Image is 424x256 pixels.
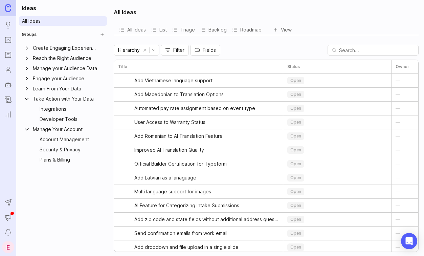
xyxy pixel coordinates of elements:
[2,93,14,106] a: Changelog
[134,88,279,101] a: Add Macedonian to Translation Options
[2,64,14,76] a: Users
[20,155,106,165] div: Plans & BillingGroup settings
[2,241,14,253] div: E
[290,244,301,250] span: open
[134,244,239,251] span: Add dropdown and file upload in a single slide
[396,63,409,70] h3: Owner
[19,4,107,12] h1: Ideas
[97,30,107,39] button: Create Group
[290,78,301,83] span: open
[396,132,400,140] span: —
[200,24,227,35] button: Backlog
[273,24,292,35] button: View
[114,8,136,16] h2: All Ideas
[290,161,301,167] span: open
[118,63,127,70] h3: Title
[401,233,417,249] div: Open Intercom Messenger
[2,49,14,61] a: Roadmaps
[290,203,301,208] span: open
[23,55,30,62] button: Expand Reach the Right Audience
[396,105,400,112] span: —
[134,91,224,98] span: Add Macedonian to Translation Options
[134,133,223,140] span: Add Romanian to AI Translation Feature
[290,217,301,222] span: open
[396,77,400,84] span: —
[134,230,227,237] span: Send confirmation emails from work email
[20,135,106,144] div: Account ManagementGroup settings
[20,43,106,53] a: Expand Create Engaging ExperiencesCreate Engaging ExperiencesGroup settings
[134,147,204,153] span: Improved AI Translation Quality
[396,216,400,223] span: —
[23,85,30,92] button: Expand Learn From Your Data
[20,74,106,83] a: Expand Engage your AudienceEngage your AudienceGroup settings
[40,105,97,113] div: Integrations
[396,230,400,237] span: —
[232,24,262,35] button: Roadmap
[5,4,11,12] img: Canny Home
[290,175,301,180] span: open
[290,189,301,194] span: open
[161,45,189,56] button: Filter
[40,136,97,143] div: Account Management
[33,55,97,62] div: Reach the Right Audience
[396,202,400,209] span: —
[2,211,14,223] button: Announcements
[290,147,301,153] span: open
[134,213,279,226] a: Add zip code and state fields without additional address questions
[339,45,414,55] input: Search...
[2,19,14,31] a: Ideas
[20,64,106,73] a: Expand Manage your Audience DataManage your Audience DataGroup settings
[119,24,146,35] button: All Ideas
[396,243,400,251] span: —
[396,91,400,98] span: —
[33,126,97,133] div: Manage Your Account
[20,104,106,114] a: IntegrationsGroup settings
[134,171,279,185] a: Add Latvian as a lanaguage
[290,106,301,111] span: open
[20,54,106,63] a: Expand Reach the Right AudienceReach the Right AudienceGroup settings
[40,156,97,164] div: Plans & Billing
[396,188,400,195] span: —
[172,24,195,35] button: Triage
[290,231,301,236] span: open
[20,125,106,134] a: Collapse Manage Your AccountManage Your AccountGroup settings
[23,75,30,82] button: Expand Engage your Audience
[2,108,14,121] a: Reporting
[33,44,97,52] div: Create Engaging Experiences
[23,45,30,51] button: Expand Create Engaging Experiences
[134,102,279,115] a: Automated pay rate assignment based on event type
[134,216,279,223] span: Add zip code and state fields without additional address questions
[33,75,97,82] div: Engage your Audience
[134,77,213,84] span: Add Vietnamese language support
[396,174,400,182] span: —
[40,146,97,153] div: Security & Privacy
[134,202,239,209] span: AI Feature for Categorizing Intake Submissions
[33,65,97,72] div: Manage your Audience Data
[33,95,97,103] div: Take Action with Your Data
[290,120,301,125] span: open
[40,115,97,123] div: Developer Tools
[151,24,167,35] div: List
[134,157,279,171] a: Official Builder Certification for Typeform
[134,161,227,167] span: Official Builder Certification for Typeform
[134,185,279,198] a: Multi language support for images
[20,84,106,93] div: Expand Learn From Your DataLearn From Your DataGroup settings
[134,105,255,112] span: Automated pay rate assignment based on event type
[134,119,205,126] span: User Access to Warranty Status
[134,240,279,254] a: Add dropdown and file upload in a single slide
[134,227,279,240] a: Send confirmation emails from work email
[2,226,14,238] button: Notifications
[118,46,140,54] div: Hierarchy
[23,65,30,72] button: Expand Manage your Audience Data
[134,129,279,143] a: Add Romanian to AI Translation Feature
[20,94,106,104] a: Collapse Take Action with Your DataTake Action with Your DataGroup settings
